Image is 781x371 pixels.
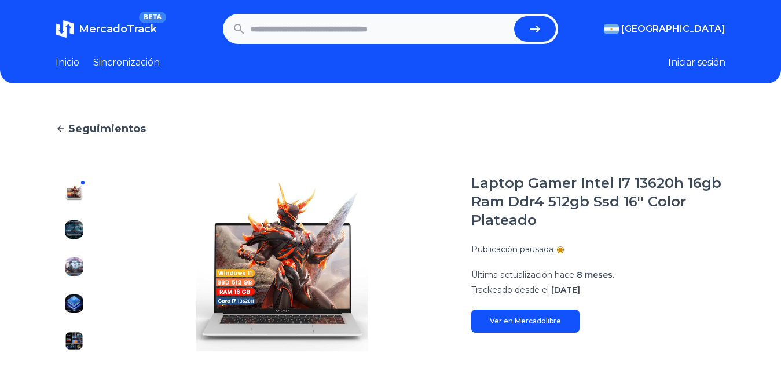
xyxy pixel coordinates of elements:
[144,13,162,21] font: BETA
[471,174,721,228] font: Laptop Gamer Intel I7 13620h 16gb Ram Ddr4 512gb Ssd 16'' Color Plateado
[68,122,146,135] font: Seguimientos
[79,23,157,35] font: MercadoTrack
[65,294,83,313] img: Laptop Gamer Intel I7 13620h 16gb Ram Ddr4 512gb Ssd 16'' Color Plateado
[471,244,553,254] font: Publicación pausada
[668,56,725,70] button: Iniciar sesión
[56,20,74,38] img: MercadoTrack
[471,285,549,295] font: Trackeado desde el
[56,20,157,38] a: MercadoTrackBETA
[65,220,83,239] img: Laptop Gamer Intel I7 13620h 16gb Ram Ddr4 512gb Ssd 16'' Color Plateado
[604,24,619,34] img: Argentina
[65,332,83,350] img: Laptop Gamer Intel I7 13620h 16gb Ram Ddr4 512gb Ssd 16'' Color Plateado
[65,183,83,202] img: Laptop Gamer Intel I7 13620h 16gb Ram Ddr4 512gb Ssd 16'' Color Plateado
[621,23,725,34] font: [GEOGRAPHIC_DATA]
[56,57,79,68] font: Inicio
[604,22,725,36] button: [GEOGRAPHIC_DATA]
[551,285,580,295] font: [DATE]
[56,56,79,70] a: Inicio
[56,121,725,137] a: Seguimientos
[490,317,561,325] font: Ver en Mercadolibre
[93,57,160,68] font: Sincronización
[116,174,448,359] img: Laptop Gamer Intel I7 13620h 16gb Ram Ddr4 512gb Ssd 16'' Color Plateado
[93,56,160,70] a: Sincronización
[471,270,574,280] font: Última actualización hace
[65,257,83,276] img: Laptop Gamer Intel I7 13620h 16gb Ram Ddr4 512gb Ssd 16'' Color Plateado
[668,57,725,68] font: Iniciar sesión
[577,270,614,280] font: 8 meses.
[471,310,580,333] a: Ver en Mercadolibre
